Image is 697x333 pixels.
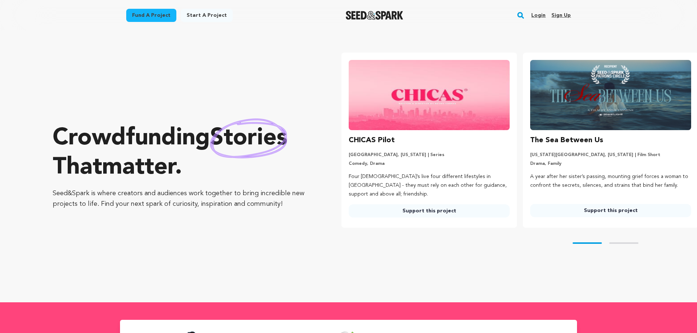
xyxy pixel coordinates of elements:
a: Support this project [530,204,691,217]
p: Four [DEMOGRAPHIC_DATA]’s live four different lifestyles in [GEOGRAPHIC_DATA] - they must rely on... [349,173,510,198]
h3: CHICAS Pilot [349,135,395,146]
p: Crowdfunding that . [53,124,312,182]
img: CHICAS Pilot image [349,60,510,130]
a: Start a project [181,9,233,22]
img: hand sketched image [210,118,287,158]
p: Comedy, Drama [349,161,510,167]
img: Seed&Spark Logo Dark Mode [346,11,403,20]
p: Drama, Family [530,161,691,167]
p: A year after her sister’s passing, mounting grief forces a woman to confront the secrets, silence... [530,173,691,190]
span: matter [102,156,175,179]
p: Seed&Spark is where creators and audiences work together to bring incredible new projects to life... [53,188,312,209]
p: [GEOGRAPHIC_DATA], [US_STATE] | Series [349,152,510,158]
p: [US_STATE][GEOGRAPHIC_DATA], [US_STATE] | Film Short [530,152,691,158]
a: Sign up [551,10,571,21]
a: Login [531,10,546,21]
a: Fund a project [126,9,176,22]
a: Support this project [349,204,510,217]
img: The Sea Between Us image [530,60,691,130]
a: Seed&Spark Homepage [346,11,403,20]
h3: The Sea Between Us [530,135,603,146]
